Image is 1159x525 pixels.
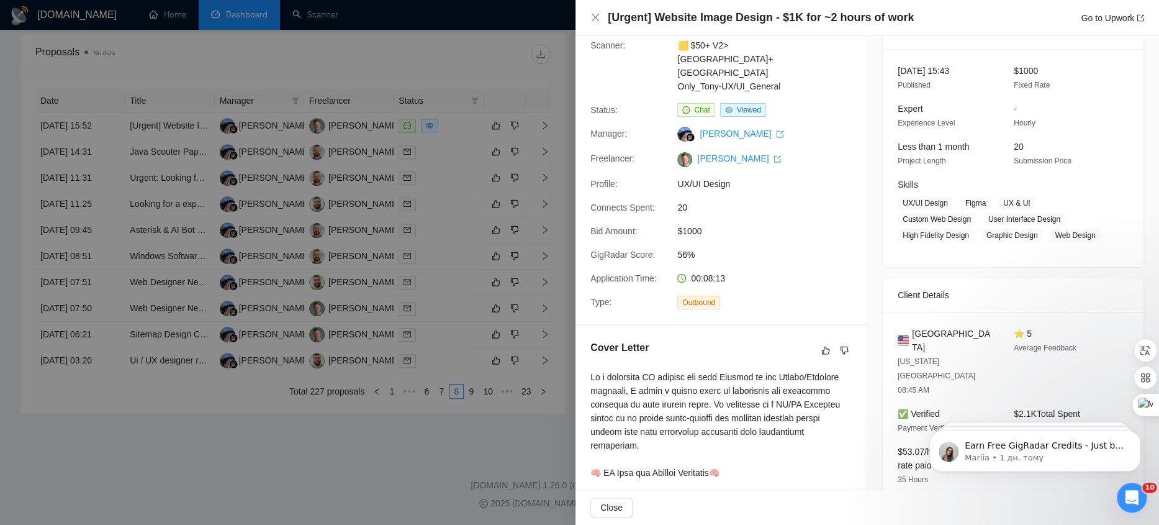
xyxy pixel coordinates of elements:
[1081,13,1144,23] a: Go to Upworkexport
[1050,229,1100,242] span: Web Design
[983,212,1065,226] span: User Interface Design
[911,404,1159,491] iframe: Intercom notifications повідомлення
[590,153,634,163] span: Freelancer:
[590,179,618,189] span: Profile:
[981,229,1043,242] span: Graphic Design
[898,196,953,210] span: UX/UI Design
[898,157,945,165] span: Project Length
[898,104,922,114] span: Expert
[818,343,833,358] button: like
[960,196,991,210] span: Figma
[590,40,625,50] span: Scanner:
[898,212,976,226] span: Custom Web Design
[898,475,928,484] span: 35 Hours
[840,345,849,355] span: dislike
[682,106,690,114] span: message
[590,203,655,212] span: Connects Spent:
[898,229,974,242] span: High Fidelity Design
[898,81,931,89] span: Published
[898,142,969,152] span: Less than 1 month
[898,424,965,432] span: Payment Verification
[725,106,733,114] span: eye
[776,130,783,138] span: export
[590,129,627,139] span: Manager:
[898,409,940,419] span: ✅ Verified
[898,357,975,395] span: [US_STATE][GEOGRAPHIC_DATA] 08:45 AM
[1014,66,1038,76] span: $1000
[898,278,1129,312] div: Client Details
[1014,119,1035,127] span: Hourly
[590,12,600,22] span: close
[1014,81,1050,89] span: Fixed Rate
[898,66,949,76] span: [DATE] 15:43
[1014,329,1032,339] span: ⭐ 5
[677,201,864,214] span: 20
[677,152,692,167] img: c1ubs3Re8m653Oj37xRJv3B2W9w47HdBbQsc91qxwEeJplF8-F2OmN4eYf47k8ubBe
[694,106,710,114] span: Chat
[590,250,655,260] span: GigRadar Score:
[590,105,618,115] span: Status:
[677,40,780,91] a: 🟨 $50+ V2> [GEOGRAPHIC_DATA]+[GEOGRAPHIC_DATA] Only_Tony-UX/UI_General
[697,153,781,163] a: [PERSON_NAME] export
[1014,104,1017,114] span: -
[590,226,638,236] span: Bid Amount:
[677,274,686,283] span: clock-circle
[898,447,977,470] span: $53.07/hr avg hourly rate paid
[898,180,918,189] span: Skills
[677,296,720,309] span: Outbound
[737,106,761,114] span: Viewed
[700,129,783,139] a: [PERSON_NAME] export
[898,119,955,127] span: Experience Level
[1014,344,1076,352] span: Average Feedback
[821,345,830,355] span: like
[691,273,725,283] span: 00:08:13
[686,133,695,142] img: gigradar-bm.png
[677,224,864,238] span: $1000
[677,248,864,262] span: 56%
[590,498,633,518] button: Close
[590,273,657,283] span: Application Time:
[600,501,623,514] span: Close
[1142,483,1157,493] span: 10
[1137,14,1144,22] span: export
[1014,142,1024,152] span: 20
[898,334,909,347] img: 🇺🇸
[998,196,1035,210] span: UX & UI
[837,343,852,358] button: dislike
[1014,157,1071,165] span: Submission Price
[677,177,864,191] span: UX/UI Design
[1117,483,1147,513] iframe: Intercom live chat
[590,297,611,307] span: Type:
[912,327,994,354] span: [GEOGRAPHIC_DATA]
[773,155,781,163] span: export
[608,10,914,25] h4: [Urgent] Website Image Design - $1K for ~2 hours of work
[590,340,649,355] h5: Cover Letter
[590,12,600,23] button: Close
